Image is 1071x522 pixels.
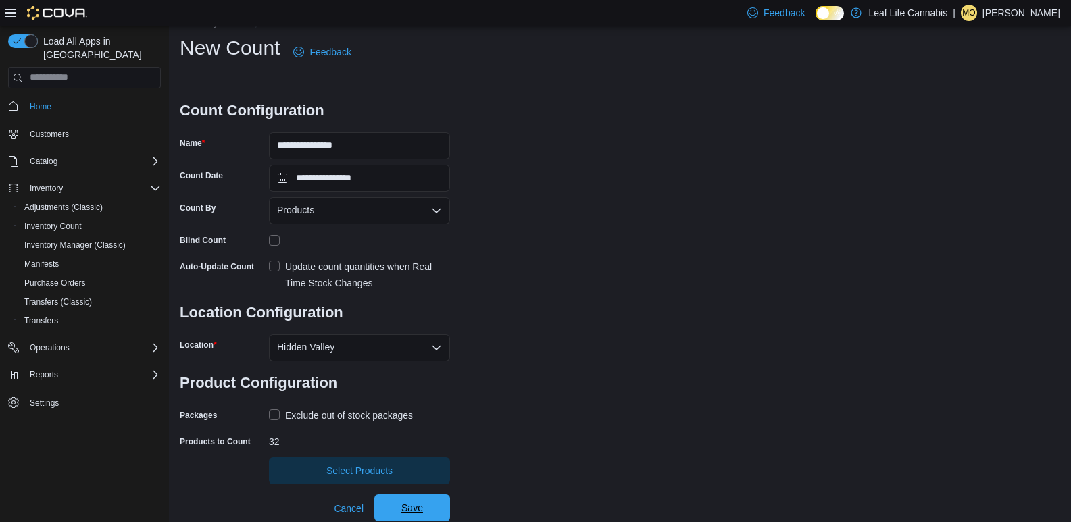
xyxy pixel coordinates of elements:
[3,392,166,412] button: Settings
[19,275,161,291] span: Purchase Orders
[431,342,442,353] button: Open list of options
[961,5,977,21] div: Morgan O'Neill
[24,221,82,232] span: Inventory Count
[8,91,161,448] nav: Complex example
[180,410,217,421] label: Packages
[14,292,166,311] button: Transfers (Classic)
[24,153,161,169] span: Catalog
[19,275,91,291] a: Purchase Orders
[285,407,413,423] div: Exclude out of stock packages
[38,34,161,61] span: Load All Apps in [GEOGRAPHIC_DATA]
[14,255,166,273] button: Manifests
[764,6,805,20] span: Feedback
[24,126,161,142] span: Customers
[816,20,816,21] span: Dark Mode
[19,237,161,253] span: Inventory Manager (Classic)
[24,296,92,307] span: Transfers (Classic)
[180,170,223,181] label: Count Date
[19,199,161,215] span: Adjustments (Classic)
[27,6,87,20] img: Cova
[19,256,161,272] span: Manifests
[14,311,166,330] button: Transfers
[24,340,161,356] span: Operations
[14,236,166,255] button: Inventory Manager (Classic)
[180,235,226,246] div: Blind Count
[24,98,161,115] span: Home
[19,218,87,234] a: Inventory Count
[334,502,364,515] span: Cancel
[3,365,166,384] button: Reports
[24,240,126,251] span: Inventory Manager (Classic)
[277,339,334,355] span: Hidden Valley
[180,361,450,404] h3: Product Configuration
[180,261,254,272] label: Auto-Update Count
[30,101,51,112] span: Home
[868,5,947,21] p: Leaf Life Cannabis
[24,367,161,383] span: Reports
[953,5,955,21] p: |
[24,126,74,142] a: Customers
[19,294,97,310] a: Transfers (Classic)
[14,198,166,217] button: Adjustments (Classic)
[285,259,450,291] div: Update count quantities when Real Time Stock Changes
[24,99,57,115] a: Home
[431,205,442,216] button: Open list of options
[309,45,351,59] span: Feedback
[30,398,59,409] span: Settings
[269,165,450,192] input: Press the down key to open a popover containing a calendar.
[24,202,103,213] span: Adjustments (Classic)
[19,199,108,215] a: Adjustments (Classic)
[24,259,59,269] span: Manifests
[816,6,844,20] input: Dark Mode
[180,89,450,132] h3: Count Configuration
[3,338,166,357] button: Operations
[180,436,251,447] label: Products to Count
[24,153,63,169] button: Catalog
[180,340,217,350] label: Location
[3,179,166,198] button: Inventory
[269,457,450,484] button: Select Products
[180,291,450,334] h3: Location Configuration
[962,5,975,21] span: MO
[24,180,161,197] span: Inventory
[30,183,63,194] span: Inventory
[30,129,69,140] span: Customers
[24,394,161,411] span: Settings
[19,256,64,272] a: Manifests
[3,97,166,116] button: Home
[14,273,166,292] button: Purchase Orders
[30,342,70,353] span: Operations
[24,340,75,356] button: Operations
[19,294,161,310] span: Transfers (Classic)
[269,431,450,447] div: 32
[19,313,64,329] a: Transfers
[24,180,68,197] button: Inventory
[3,152,166,171] button: Catalog
[326,464,393,477] span: Select Products
[277,202,314,218] span: Products
[401,501,423,515] span: Save
[180,138,205,149] label: Name
[180,34,280,61] h1: New Count
[328,495,369,522] button: Cancel
[24,367,64,383] button: Reports
[180,203,216,213] label: Count By
[288,38,356,66] a: Feedback
[19,218,161,234] span: Inventory Count
[24,278,86,288] span: Purchase Orders
[982,5,1060,21] p: [PERSON_NAME]
[14,217,166,236] button: Inventory Count
[30,156,57,167] span: Catalog
[24,395,64,411] a: Settings
[3,124,166,144] button: Customers
[19,237,131,253] a: Inventory Manager (Classic)
[30,369,58,380] span: Reports
[19,313,161,329] span: Transfers
[374,494,450,521] button: Save
[24,315,58,326] span: Transfers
